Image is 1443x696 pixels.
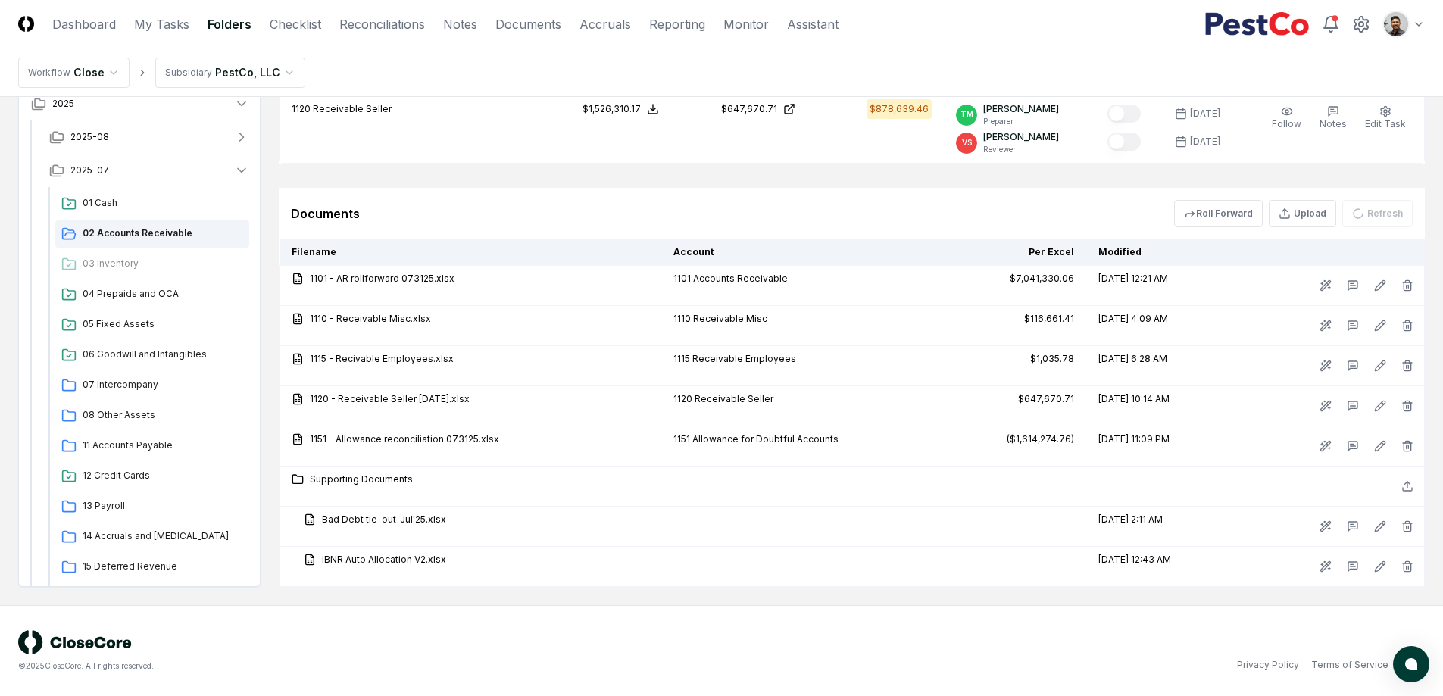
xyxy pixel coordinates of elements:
[983,116,1059,127] p: Preparer
[673,352,938,366] div: 1115 Receivable Employees
[1086,239,1234,266] th: Modified
[495,15,561,33] a: Documents
[52,15,116,33] a: Dashboard
[70,130,109,144] span: 2025-08
[292,432,649,446] a: 1151 - Allowance reconciliation 073125.xlsx
[443,15,477,33] a: Notes
[1272,118,1301,130] span: Follow
[583,102,659,116] button: $1,526,310.17
[83,317,243,331] span: 05 Fixed Assets
[83,469,243,482] span: 12 Credit Cards
[673,312,938,326] div: 1110 Receivable Misc
[1018,392,1074,406] div: $647,670.71
[55,554,249,581] a: 15 Deferred Revenue
[1362,102,1409,134] button: Edit Task
[1317,102,1350,134] button: Notes
[579,15,631,33] a: Accruals
[1086,547,1234,587] td: [DATE] 12:43 AM
[960,109,973,120] span: TM
[983,102,1059,116] p: [PERSON_NAME]
[83,196,243,210] span: 01 Cash
[1030,352,1074,366] div: $1,035.78
[313,103,392,114] span: Receivable Seller
[1174,200,1263,227] button: Roll Forward
[83,348,243,361] span: 06 Goodwill and Intangibles
[18,660,722,672] div: © 2025 CloseCore. All rights reserved.
[1269,102,1304,134] button: Follow
[1086,306,1234,346] td: [DATE] 4:09 AM
[208,15,251,33] a: Folders
[83,257,243,270] span: 03 Inventory
[83,378,243,392] span: 07 Intercompany
[292,473,649,486] a: Supporting Documents
[1107,133,1141,151] button: Mark complete
[18,630,132,654] img: logo
[292,352,649,366] a: 1115 - Recivable Employees.xlsx
[950,239,1086,266] th: Per Excel
[1086,507,1234,547] td: [DATE] 2:11 AM
[134,15,189,33] a: My Tasks
[55,584,249,611] a: 16 Operating Leases
[1086,386,1234,426] td: [DATE] 10:14 AM
[55,251,249,278] a: 03 Inventory
[1365,118,1406,130] span: Edit Task
[1237,658,1299,672] a: Privacy Policy
[1311,658,1388,672] a: Terms of Service
[1086,346,1234,386] td: [DATE] 6:28 AM
[55,493,249,520] a: 13 Payroll
[83,408,243,422] span: 08 Other Assets
[55,220,249,248] a: 02 Accounts Receivable
[1393,646,1429,682] button: atlas-launcher
[661,239,950,266] th: Account
[292,103,311,114] span: 1120
[55,281,249,308] a: 04 Prepaids and OCA
[83,226,243,240] span: 02 Accounts Receivable
[83,499,243,513] span: 13 Payroll
[1320,118,1347,130] span: Notes
[55,190,249,217] a: 01 Cash
[55,463,249,490] a: 12 Credit Cards
[292,272,649,286] a: 1101 - AR rollforward 073125.xlsx
[339,15,425,33] a: Reconciliations
[83,287,243,301] span: 04 Prepaids and OCA
[983,130,1059,144] p: [PERSON_NAME]
[1190,107,1220,120] div: [DATE]
[304,553,649,566] a: IBNR Auto Allocation V2.xlsx
[673,392,938,406] div: 1120 Receivable Seller
[1269,200,1336,227] button: Upload
[83,560,243,573] span: 15 Deferred Revenue
[1010,272,1074,286] div: $7,041,330.06
[304,513,649,526] a: Bad Debt tie-out_Jul'25.xlsx
[1190,135,1220,148] div: [DATE]
[55,372,249,399] a: 07 Intercompany
[1007,432,1074,446] div: ($1,614,274.76)
[1086,426,1234,467] td: [DATE] 11:09 PM
[1384,12,1408,36] img: d09822cc-9b6d-4858-8d66-9570c114c672_eec49429-a748-49a0-a6ec-c7bd01c6482e.png
[683,102,795,116] a: $647,670.71
[649,15,705,33] a: Reporting
[1086,266,1234,306] td: [DATE] 12:21 AM
[83,439,243,452] span: 11 Accounts Payable
[55,402,249,429] a: 08 Other Assets
[1107,105,1141,123] button: Mark complete
[70,164,109,177] span: 2025-07
[1024,312,1074,326] div: $116,661.41
[55,311,249,339] a: 05 Fixed Assets
[870,102,929,116] div: $878,639.46
[673,272,938,286] div: 1101 Accounts Receivable
[292,312,649,326] a: 1110 - Receivable Misc.xlsx
[723,15,769,33] a: Monitor
[1204,12,1310,36] img: PestCo logo
[583,102,641,116] div: $1,526,310.17
[52,97,74,111] span: 2025
[165,66,212,80] div: Subsidiary
[55,432,249,460] a: 11 Accounts Payable
[19,87,261,120] button: 2025
[28,66,70,80] div: Workflow
[18,58,305,88] nav: breadcrumb
[280,239,661,266] th: Filename
[292,392,649,406] a: 1120 - Receivable Seller [DATE].xlsx
[787,15,839,33] a: Assistant
[673,432,938,446] div: 1151 Allowance for Doubtful Accounts
[18,16,34,32] img: Logo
